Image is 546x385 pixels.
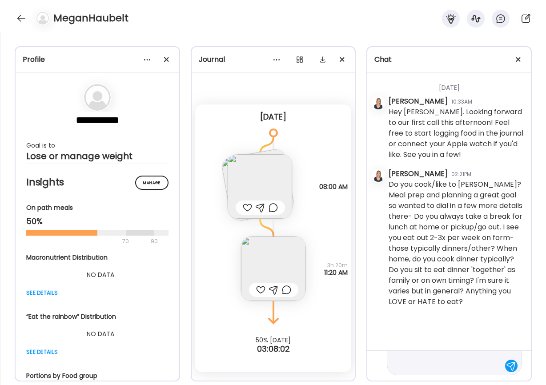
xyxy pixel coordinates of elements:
div: [PERSON_NAME] [389,96,448,107]
div: 10:33AM [451,98,472,106]
div: Goal is to [26,140,169,151]
img: avatars%2FRVeVBoY4G9O2578DitMsgSKHquL2 [372,169,385,182]
div: 70 [26,236,148,247]
div: [DATE] [202,112,345,122]
img: images%2FGpYLLE1rqVgMxj7323ap5oIcjVc2%2FtaFShneUsIzIvJsFbro3%2FeBRvDYOiWVwTgTmccjVc_1080 [241,237,305,301]
div: 02:21PM [451,170,471,178]
div: Portions by Food group [26,371,175,381]
div: Journal [199,54,348,65]
div: Chat [374,54,524,65]
div: [DATE] [389,72,524,96]
img: bg-avatar-default.svg [84,84,111,111]
span: 08:00 AM [319,183,348,190]
div: 90 [150,236,159,247]
div: Manage [135,176,169,190]
div: Profile [23,54,172,65]
img: bg-avatar-default.svg [36,12,49,24]
div: “Eat the rainbow” Distribution [26,312,175,321]
div: 50% [DATE] [192,337,355,344]
img: avatars%2FRVeVBoY4G9O2578DitMsgSKHquL2 [372,97,385,109]
div: [PERSON_NAME] [389,168,448,179]
img: images%2FGpYLLE1rqVgMxj7323ap5oIcjVc2%2F44CY9GZWOylP4pQRj7Oy%2FwJhmjXAy1eL9taJdjvW6_240 [228,154,292,219]
span: 3h 20m [324,262,348,269]
div: 03:08:02 [192,344,355,354]
div: Lose or manage weight [26,151,169,161]
div: 50% [26,216,169,227]
div: Macronutrient Distribution [26,253,175,262]
div: Do you cook/like to [PERSON_NAME]? Meal prep and planning a great goal so wanted to dial in a few... [389,179,524,307]
div: NO DATA [26,329,175,339]
h4: MeganHaubelt [53,11,128,25]
div: NO DATA [26,269,175,280]
div: On path meals [26,203,169,213]
h2: Insights [26,176,169,189]
span: 11:20 AM [324,269,348,276]
div: Hey [PERSON_NAME]. Looking forward to our first call this afternoon! Feel free to start logging f... [389,107,524,160]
